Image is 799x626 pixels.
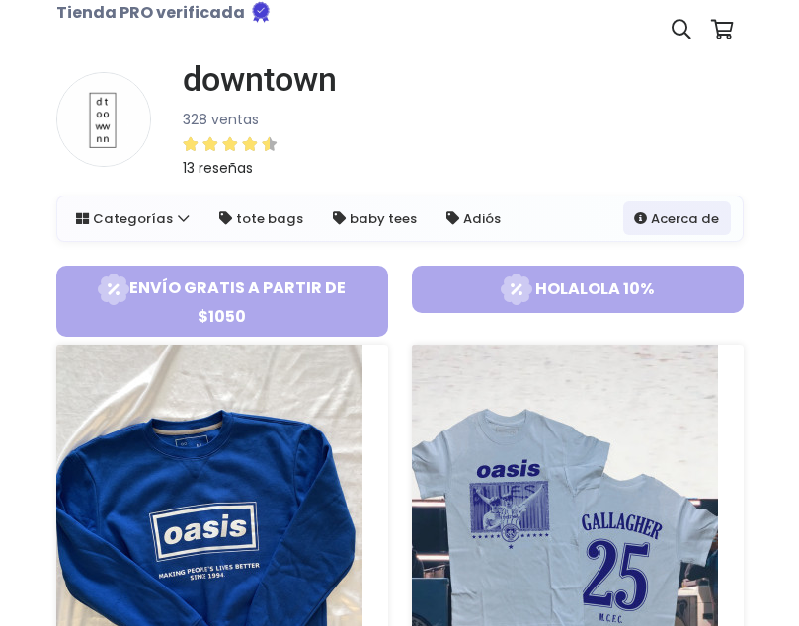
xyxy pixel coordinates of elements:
[322,201,428,235] a: baby tees
[183,132,278,156] div: 4.62 / 5
[436,201,512,235] a: Adiós
[623,201,730,235] a: Acerca de
[623,277,654,300] p: 10%
[167,59,337,100] a: downtown
[183,131,337,180] a: 13 reseñas
[207,201,313,235] a: tote bags
[535,277,620,300] p: HOLALOLA
[56,1,245,24] b: Tienda PRO verificada
[183,110,259,129] small: 328 ventas
[64,274,380,329] span: Envío gratis a partir de $1050
[183,158,253,178] small: 13 reseñas
[56,72,151,167] img: small.png
[65,201,200,235] a: Categorías
[183,59,337,100] h1: downtown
